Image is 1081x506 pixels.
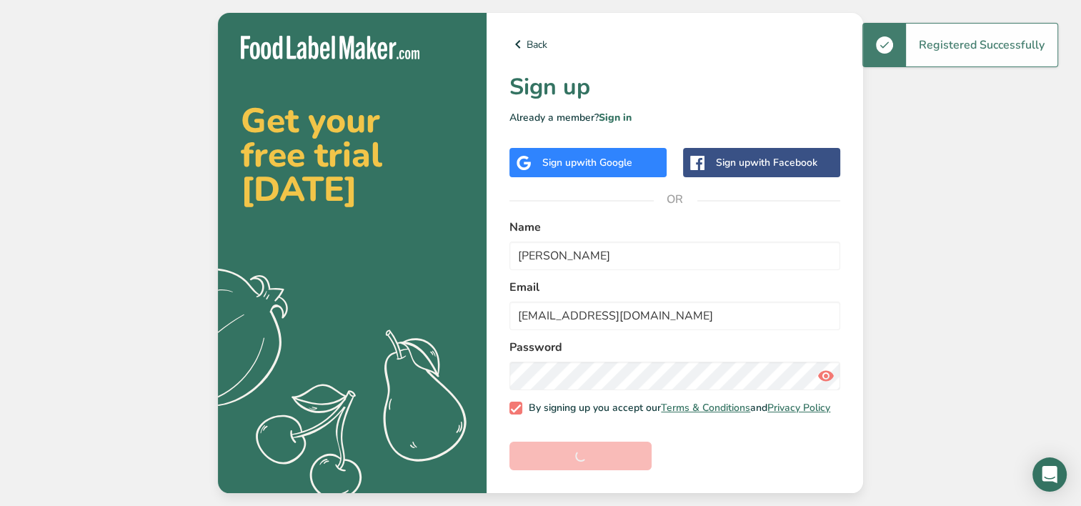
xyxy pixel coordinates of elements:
a: Sign in [599,111,632,124]
h2: Get your free trial [DATE] [241,104,464,207]
div: Sign up [716,155,817,170]
h1: Sign up [509,70,840,104]
input: email@example.com [509,302,840,330]
label: Password [509,339,840,356]
a: Terms & Conditions [661,401,750,415]
a: Privacy Policy [767,401,830,415]
span: with Facebook [750,156,817,169]
input: John Doe [509,242,840,270]
div: Sign up [542,155,632,170]
div: Open Intercom Messenger [1032,457,1067,492]
span: By signing up you accept our and [522,402,831,415]
label: Name [509,219,840,236]
span: with Google [577,156,632,169]
span: OR [654,178,697,221]
a: Back [509,36,840,53]
div: Registered Successfully [906,24,1057,66]
label: Email [509,279,840,296]
p: Already a member? [509,110,840,125]
img: Food Label Maker [241,36,419,59]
